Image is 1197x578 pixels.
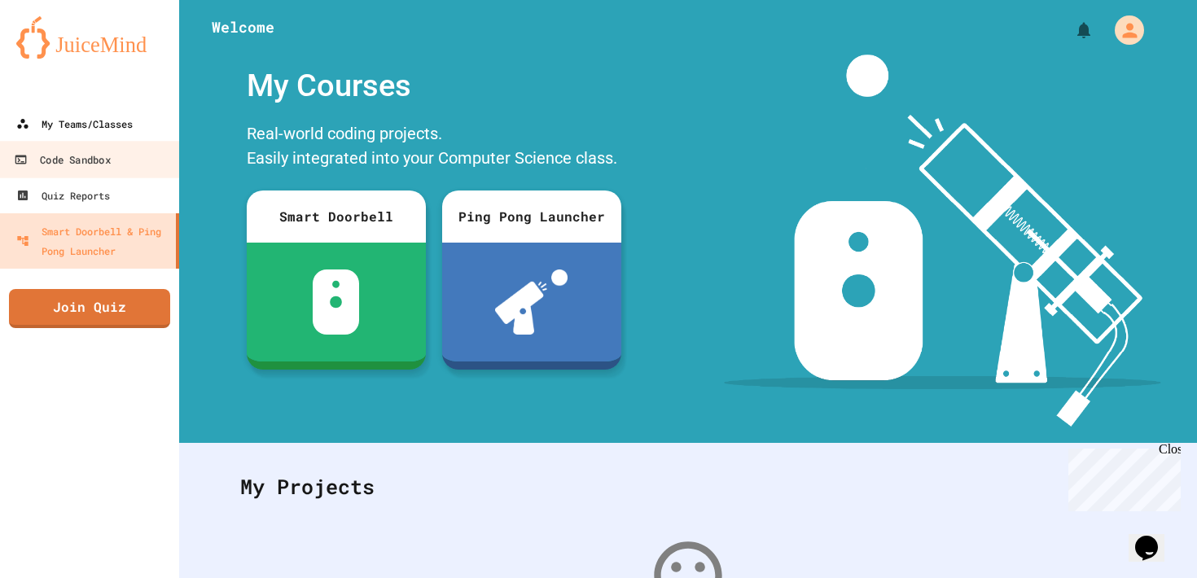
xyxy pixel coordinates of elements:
[16,221,169,261] div: Smart Doorbell & Ping Pong Launcher
[1098,11,1148,49] div: My Account
[16,16,163,59] img: logo-orange.svg
[1129,513,1181,562] iframe: chat widget
[224,455,1152,519] div: My Projects
[14,150,110,170] div: Code Sandbox
[16,186,110,205] div: Quiz Reports
[7,7,112,103] div: Chat with us now!Close
[247,190,426,243] div: Smart Doorbell
[442,190,621,243] div: Ping Pong Launcher
[724,55,1160,427] img: banner-image-my-projects.png
[1062,442,1181,511] iframe: chat widget
[313,269,359,335] img: sdb-white.svg
[9,289,170,328] a: Join Quiz
[239,55,629,117] div: My Courses
[16,114,133,134] div: My Teams/Classes
[1044,16,1098,44] div: My Notifications
[495,269,568,335] img: ppl-with-ball.png
[239,117,629,178] div: Real-world coding projects. Easily integrated into your Computer Science class.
